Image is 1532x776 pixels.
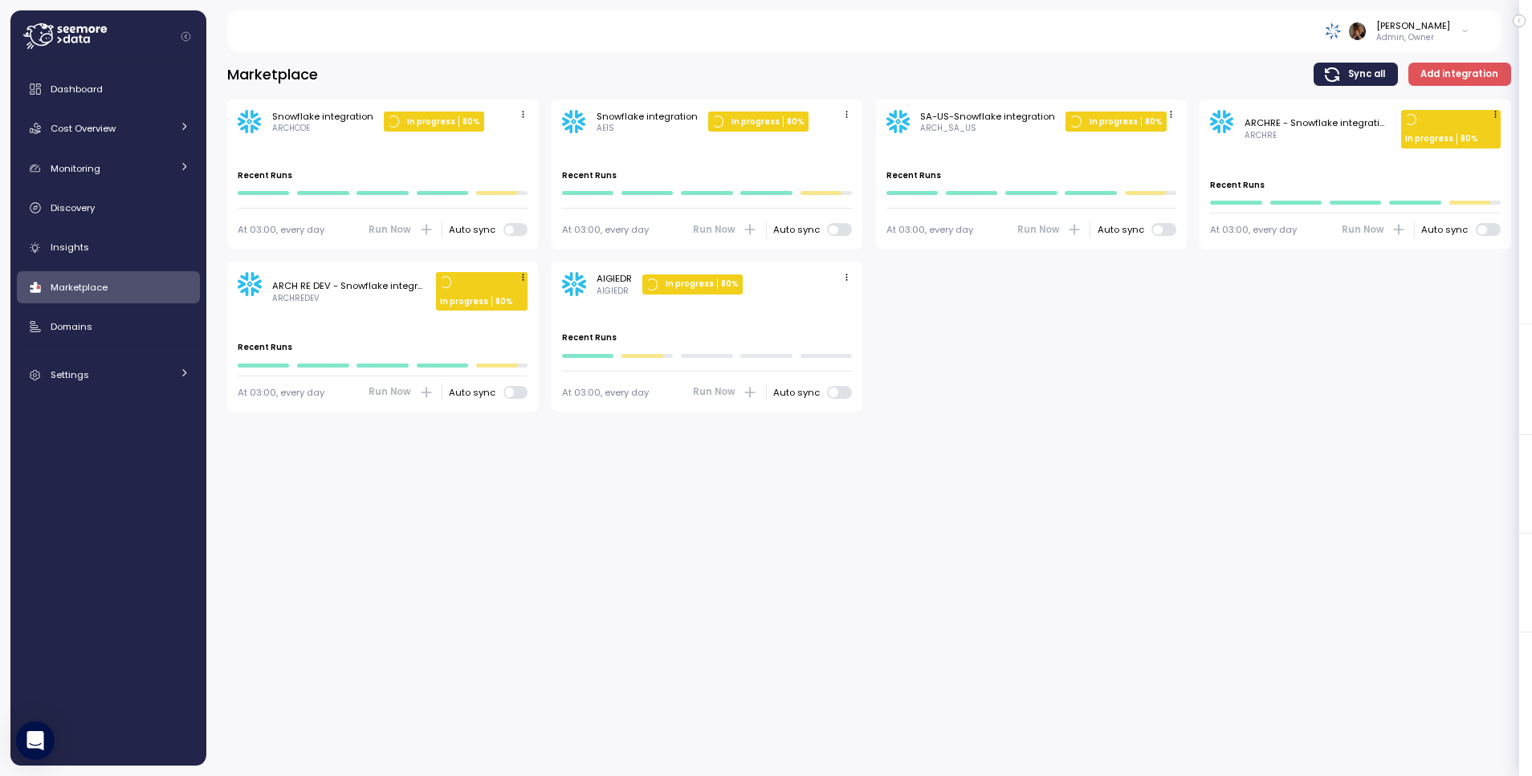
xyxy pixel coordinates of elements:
[721,278,739,290] p: 80 %
[51,83,103,95] span: Dashboard
[1145,116,1163,128] p: 80 %
[1210,180,1501,191] p: Recent Runs
[51,368,89,381] span: Settings
[51,320,92,333] span: Domains
[597,286,629,297] div: AIGIEDR
[16,721,55,760] div: Open Intercom Messenger
[1420,63,1498,85] span: Add integration
[238,170,528,181] p: Recent Runs
[787,116,805,128] p: 80 %
[51,122,116,135] span: Cost Overview
[1314,63,1398,86] button: Sync all
[1349,22,1366,39] img: ACg8ocLFKfaHXE38z_35D9oG4qLrdLeB_OJFy4BOGq8JL8YSOowJeg=s96-c
[562,170,853,181] p: Recent Runs
[17,271,200,303] a: Marketplace
[1341,221,1408,238] button: Run Now
[1461,133,1478,144] p: 80 %
[51,281,108,294] span: Marketplace
[17,152,200,185] a: Monitoring
[562,332,853,343] p: Recent Runs
[1245,130,1277,141] div: ARCHRE
[17,359,200,391] a: Settings
[597,272,632,285] div: AIGIEDR
[773,223,828,236] span: Auto sync
[1376,32,1450,43] p: Admin, Owner
[1017,221,1083,238] button: Run Now
[693,222,735,238] span: Run Now
[51,201,95,214] span: Discovery
[1376,19,1450,32] div: [PERSON_NAME]
[692,384,759,400] button: Run Now
[1210,223,1297,236] div: At 03:00, every day
[731,116,780,128] p: In progress
[368,221,434,238] button: Run Now
[666,278,714,290] p: In progress
[17,73,200,105] a: Dashboard
[495,296,513,307] p: 80 %
[51,241,89,254] span: Insights
[368,384,434,400] button: Run Now
[1405,133,1453,144] p: In progress
[17,311,200,343] a: Domains
[238,386,324,399] div: At 03:00, every day
[562,386,649,399] div: At 03:00, every day
[51,162,100,175] span: Monitoring
[17,232,200,264] a: Insights
[692,221,759,238] button: Run Now
[693,384,735,400] span: Run Now
[920,110,1055,123] div: SA-US-Snowflake integration
[1421,223,1476,236] span: Auto sync
[886,223,973,236] div: At 03:00, every day
[272,293,320,304] div: ARCHREDEV
[597,123,614,134] div: AEIS
[17,192,200,224] a: Discovery
[1325,22,1342,39] img: 68790ce639d2d68da1992664.PNG
[176,30,196,43] button: Collapse navigation
[886,170,1177,181] p: Recent Runs
[1408,63,1511,86] button: Add integration
[1348,63,1385,85] span: Sync all
[1342,222,1384,238] span: Run Now
[920,123,976,134] div: ARCH_SA_US
[17,112,200,144] a: Cost Overview
[369,384,411,400] span: Run Now
[773,386,828,399] span: Auto sync
[1245,116,1390,129] div: ARCHRE - Snowflake integration
[462,116,480,128] p: 80 %
[238,342,528,353] p: Recent Runs
[1090,116,1138,128] p: In progress
[449,386,503,399] span: Auto sync
[562,223,649,236] div: At 03:00, every day
[1017,222,1060,238] span: Run Now
[407,116,455,128] p: In progress
[440,296,488,307] p: In progress
[238,223,324,236] div: At 03:00, every day
[449,223,503,236] span: Auto sync
[227,64,318,84] h3: Marketplace
[597,110,698,123] div: Snowflake integration
[272,123,310,134] div: ARCHCOE
[272,110,373,123] div: Snowflake integration
[369,222,411,238] span: Run Now
[272,279,426,292] div: ARCH RE DEV - Snowflake integration
[1098,223,1152,236] span: Auto sync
